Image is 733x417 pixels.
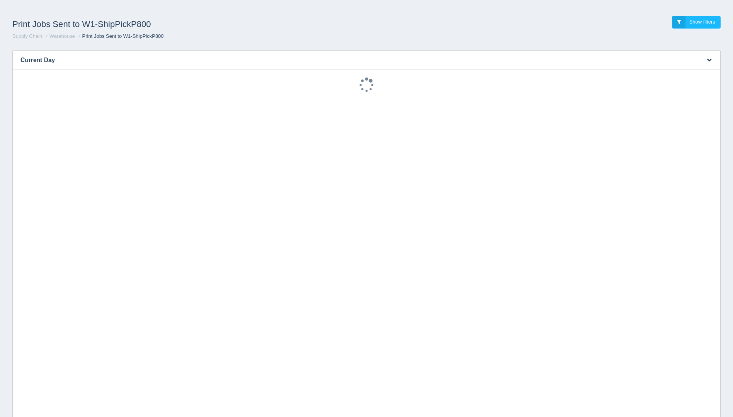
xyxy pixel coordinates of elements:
[689,19,715,25] span: Show filters
[13,51,697,70] h3: Current Day
[12,33,42,39] a: Supply Chain
[12,16,367,33] h1: Print Jobs Sent to W1-ShipPickP800
[672,16,721,29] a: Show filters
[77,33,164,40] li: Print Jobs Sent to W1-ShipPickP800
[49,33,75,39] a: Warehouse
